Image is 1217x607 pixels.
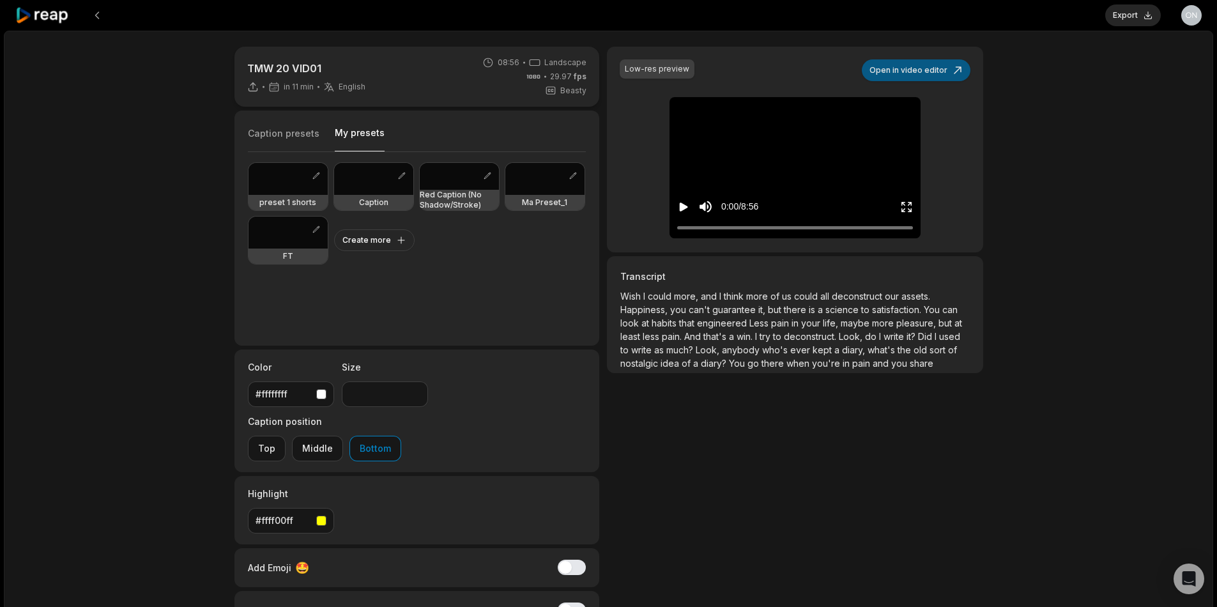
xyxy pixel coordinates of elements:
span: our [885,291,901,302]
span: idea [661,358,682,369]
span: I [879,331,884,342]
span: I [935,331,939,342]
span: of [948,344,957,355]
span: and [701,291,719,302]
span: in 11 min [284,82,314,92]
span: can [942,304,958,315]
span: maybe [841,318,872,328]
span: a [729,331,737,342]
span: when [786,358,812,369]
span: all [820,291,832,302]
span: that [679,318,697,328]
span: science [825,304,861,315]
button: #ffff00ff [248,508,334,534]
span: it, [758,304,768,315]
span: pain [852,358,873,369]
span: at [954,318,962,328]
span: 🤩 [295,559,309,576]
span: to [620,344,631,355]
span: of [770,291,782,302]
span: of [682,358,693,369]
span: can't [689,304,712,315]
p: TMW 20 VID01 [247,61,365,76]
span: pain [771,318,792,328]
span: think [724,291,746,302]
span: there [784,304,809,315]
span: a [834,344,842,355]
span: win. [737,331,755,342]
span: to [773,331,784,342]
span: life, [823,318,841,328]
h3: Transcript [620,270,969,283]
span: much? [666,344,696,355]
span: a [818,304,825,315]
span: go [747,358,762,369]
span: in [792,318,801,328]
div: 0:00 / 8:56 [721,200,758,213]
label: Caption position [248,415,401,428]
span: Happiness, [620,304,670,315]
span: Look, [696,344,722,355]
h3: Caption [359,197,388,208]
span: diary? [701,358,729,369]
span: look [620,318,641,328]
button: Middle [292,436,343,461]
span: less [643,331,662,342]
span: share [910,358,933,369]
span: diary, [842,344,868,355]
span: your [801,318,823,328]
label: Highlight [248,487,334,500]
span: pain. [662,331,684,342]
span: habits [652,318,679,328]
span: try [760,331,773,342]
label: Size [342,360,428,374]
button: Mute sound [698,199,714,215]
span: more, [674,291,701,302]
span: nostalgic [620,358,661,369]
span: You [729,358,747,369]
span: assets. [901,291,930,302]
span: I [643,291,648,302]
span: you [670,304,689,315]
span: And [684,331,703,342]
span: least [620,331,643,342]
span: I [719,291,724,302]
span: who's [762,344,790,355]
span: Look, [839,331,865,342]
span: it? [907,331,918,342]
span: 08:56 [498,57,519,68]
span: you're [812,358,843,369]
span: there [762,358,786,369]
div: #ffff00ff [256,514,311,527]
div: Open Intercom Messenger [1174,564,1204,594]
span: to [861,304,872,315]
span: in [843,358,852,369]
span: English [339,82,365,92]
span: old [914,344,930,355]
span: engineered [697,318,749,328]
span: and [873,358,891,369]
span: kept [813,344,834,355]
span: satisfaction. [872,304,924,315]
button: Enter Fullscreen [900,195,913,219]
span: Add Emoji [248,561,291,574]
div: Low-res preview [625,63,689,75]
span: write [884,331,907,342]
span: that's [703,331,729,342]
span: what's [868,344,898,355]
span: sort [930,344,948,355]
span: Wish [620,291,643,302]
button: #ffffffff [248,381,334,407]
button: Caption presets [248,127,319,151]
span: more [872,318,896,328]
span: Less [749,318,771,328]
button: Open in video editor [862,59,970,81]
span: pleasure, [896,318,938,328]
span: do [865,331,879,342]
span: 29.97 [550,71,586,82]
span: a [693,358,701,369]
span: You [924,304,942,315]
span: more [746,291,770,302]
label: Color [248,360,334,374]
button: My presets [335,127,385,151]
